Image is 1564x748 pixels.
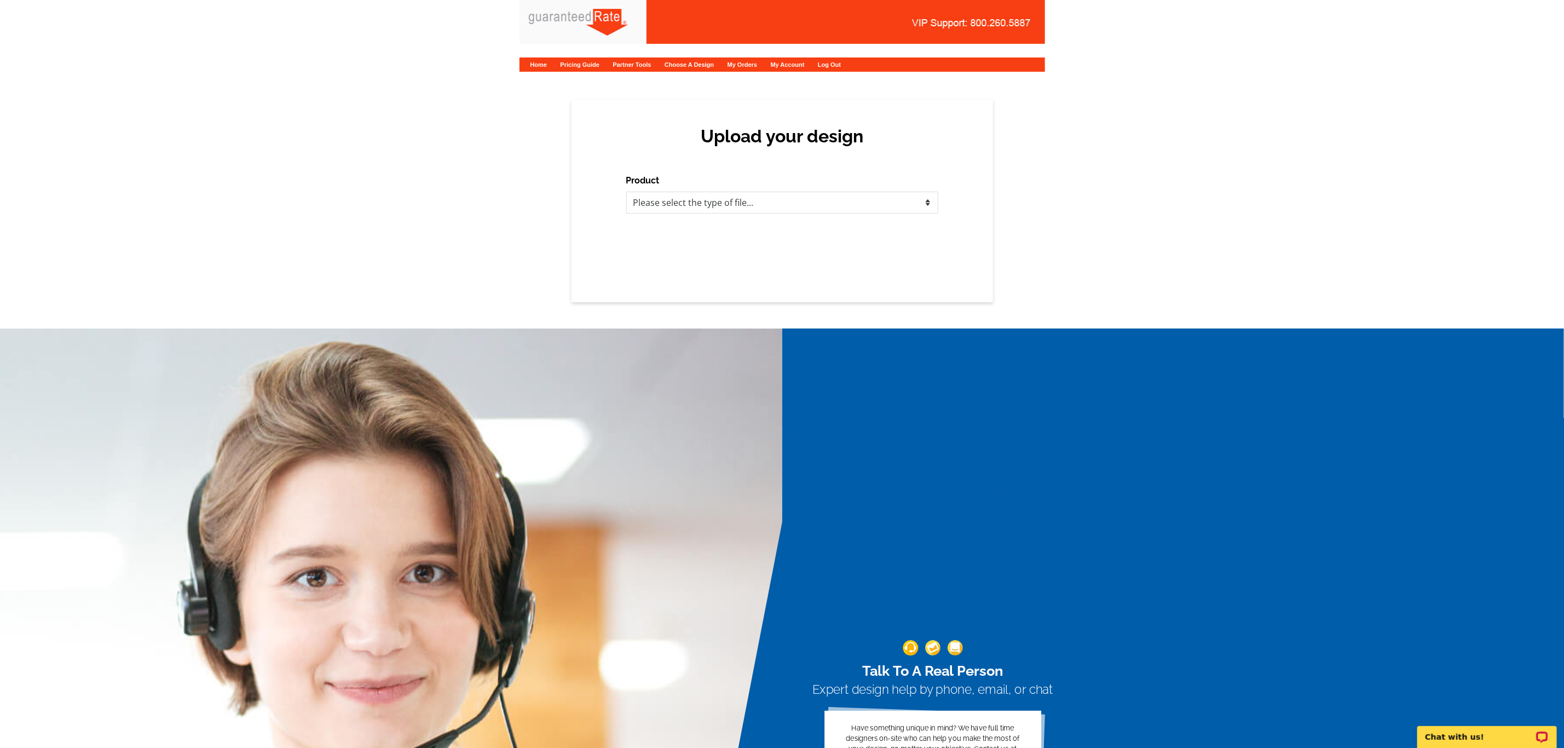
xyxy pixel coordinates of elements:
a: Pricing Guide [561,61,600,68]
a: My Account [771,61,805,68]
h2: Talk To A Real Person [812,663,1053,680]
img: support-img-3_1.png [947,640,962,655]
a: Home [530,61,547,68]
h3: Expert design help by phone, email, or chat [812,683,1053,698]
a: Partner Tools [613,61,651,68]
label: Product [626,174,660,187]
a: My Orders [728,61,757,68]
img: support-img-1.png [903,640,918,655]
a: Choose A Design [665,61,714,68]
iframe: LiveChat chat widget [1410,714,1564,748]
img: support-img-2.png [925,640,940,655]
a: Log Out [818,61,841,68]
h2: Upload your design [637,126,927,147]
